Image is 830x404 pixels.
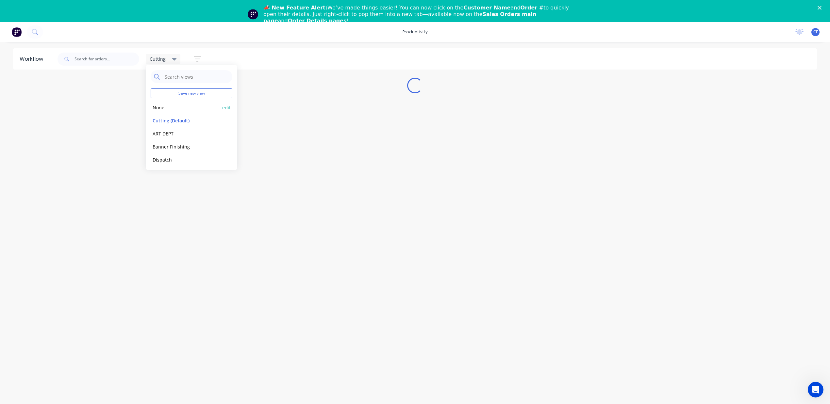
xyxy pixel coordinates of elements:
[222,104,231,111] button: edit
[151,104,220,111] button: None
[151,130,220,137] button: ART DEPT
[263,11,536,24] b: Sales Orders main page
[151,156,220,163] button: Dispatch
[288,18,347,24] b: Order Details pages
[151,88,232,98] button: Save new view
[808,382,823,397] iframe: Intercom live chat
[813,29,818,35] span: CF
[75,53,139,66] input: Search for orders...
[818,6,824,10] div: Close
[20,55,46,63] div: Workflow
[150,55,166,62] span: Cutting
[12,27,22,37] img: Factory
[151,143,220,150] button: Banner Finishing
[521,5,544,11] b: Order #
[399,27,431,37] div: productivity
[463,5,510,11] b: Customer Name
[151,169,220,177] button: Fabric Finishing
[164,70,229,83] input: Search views
[263,5,572,24] div: We’ve made things easier! You can now click on the and to quickly open their details. Just right-...
[263,5,327,11] b: 📣 New Feature Alert:
[248,9,258,20] img: Profile image for Team
[151,117,220,124] button: Cutting (Default)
